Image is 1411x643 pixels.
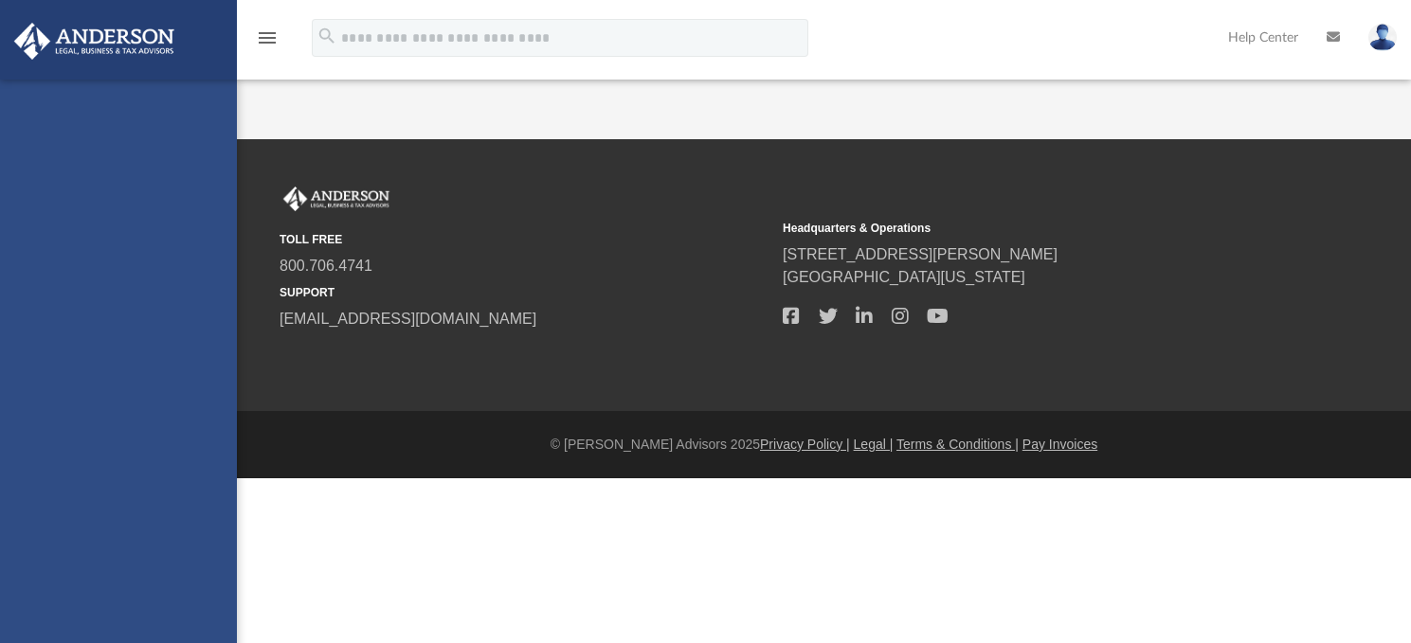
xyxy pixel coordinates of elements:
a: 800.706.4741 [280,258,372,274]
a: Legal | [854,437,894,452]
a: menu [256,36,279,49]
img: Anderson Advisors Platinum Portal [280,187,393,211]
i: menu [256,27,279,49]
a: Privacy Policy | [760,437,850,452]
i: search [317,26,337,46]
img: User Pic [1368,24,1397,51]
a: Pay Invoices [1022,437,1097,452]
a: [STREET_ADDRESS][PERSON_NAME] [783,246,1058,262]
small: TOLL FREE [280,231,769,248]
img: Anderson Advisors Platinum Portal [9,23,180,60]
div: © [PERSON_NAME] Advisors 2025 [237,435,1411,455]
small: SUPPORT [280,284,769,301]
a: [GEOGRAPHIC_DATA][US_STATE] [783,269,1025,285]
a: Terms & Conditions | [896,437,1019,452]
a: [EMAIL_ADDRESS][DOMAIN_NAME] [280,311,536,327]
small: Headquarters & Operations [783,220,1273,237]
